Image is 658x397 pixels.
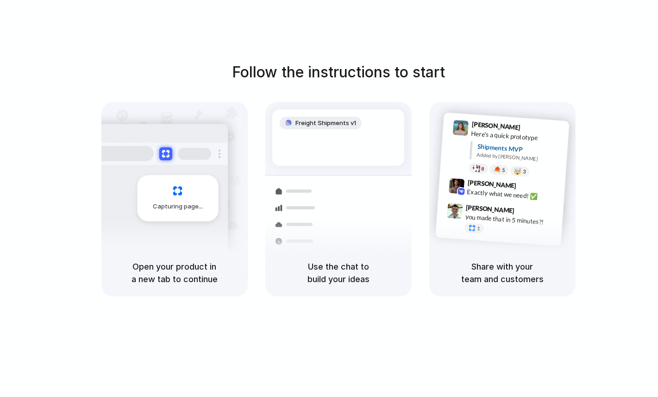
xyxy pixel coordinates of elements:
[232,61,445,83] h1: Follow the instructions to start
[522,169,526,174] span: 3
[465,212,558,227] div: you made that in 5 minutes?!
[481,166,484,171] span: 8
[501,167,505,172] span: 5
[477,141,563,157] div: Shipments MVP
[517,207,536,218] span: 9:47 AM
[470,128,563,144] div: Here's a quick prototype
[113,260,237,285] h5: Open your product in a new tab to continue
[440,260,564,285] h5: Share with your team and customers
[514,168,521,175] div: 🤯
[295,119,356,128] span: Freight Shipments v1
[467,177,516,190] span: [PERSON_NAME]
[465,202,514,215] span: [PERSON_NAME]
[519,182,538,193] span: 9:42 AM
[467,187,559,202] div: Exactly what we need! ✅
[153,202,204,211] span: Capturing page
[276,260,401,285] h5: Use the chat to build your ideas
[476,226,480,231] span: 1
[476,151,562,164] div: Added by [PERSON_NAME]
[471,119,520,132] span: [PERSON_NAME]
[523,123,542,134] span: 9:41 AM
